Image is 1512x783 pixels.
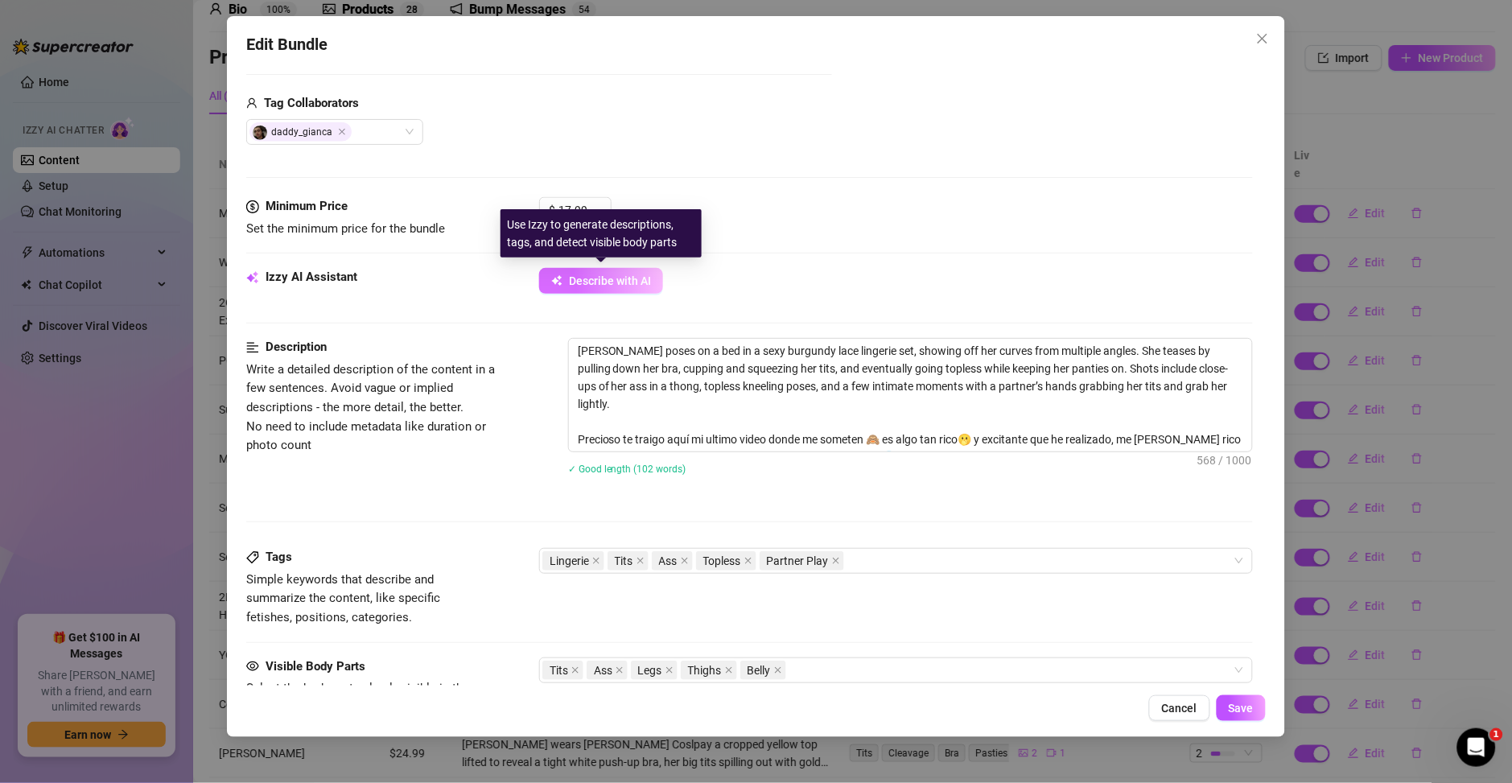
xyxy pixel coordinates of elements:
span: Partner Play [760,551,844,571]
span: user [246,94,257,113]
span: ✓ Good length (102 words) [568,464,686,475]
span: Simple keywords that describe and summarize the content, like specific fetishes, positions, categ... [246,572,440,624]
button: Save [1217,695,1266,721]
span: Cancel [1162,702,1197,715]
span: close [571,666,579,674]
strong: Tags [266,550,292,564]
span: close [616,666,624,674]
span: Ass [652,551,693,571]
span: Ass [587,661,628,680]
span: dollar [246,197,259,216]
span: Lingerie [542,551,604,571]
strong: Minimum Price [266,199,348,213]
span: Tits [550,661,568,679]
span: Tits [542,661,583,680]
button: Cancel [1149,695,1210,721]
span: 1 [1490,728,1503,741]
span: eye [246,660,259,673]
span: Topless [703,552,741,570]
span: close [832,557,840,565]
strong: Visible Body Parts [266,659,365,674]
span: Write a detailed description of the content in a few sentences. Avoid vague or implied descriptio... [246,362,495,452]
button: Close [1250,26,1275,52]
span: tag [246,551,259,564]
span: close [592,557,600,565]
span: Edit Bundle [246,32,328,57]
textarea: [PERSON_NAME] poses on a bed in a sexy burgundy lace lingerie set, showing off her curves from mu... [569,339,1252,451]
span: Thighs [681,661,737,680]
span: Close [338,128,346,136]
span: Save [1229,702,1254,715]
span: Belly [748,661,771,679]
span: Set the minimum price for the bundle [246,221,445,236]
strong: Description [266,340,327,354]
img: avatar.jpg [253,126,267,140]
span: close [725,666,733,674]
span: close [744,557,752,565]
span: Thighs [688,661,722,679]
span: Topless [696,551,756,571]
strong: Izzy AI Assistant [266,270,357,284]
span: Partner Play [767,552,829,570]
strong: Tag Collaborators [264,96,359,110]
span: align-left [246,338,259,357]
span: Lingerie [550,552,589,570]
span: Tits [608,551,649,571]
span: close [665,666,674,674]
span: close [774,666,782,674]
button: Describe with AI [539,268,663,294]
div: Use Izzy to generate descriptions, tags, and detect visible body parts [501,209,702,258]
span: close [681,557,689,565]
span: Belly [740,661,786,680]
span: daddy_gianca [249,122,352,142]
span: Ass [594,661,612,679]
span: close [1256,32,1269,45]
span: Legs [638,661,662,679]
span: Select the body parts clearly visible in the content. This helps [PERSON_NAME] AI suggest media a... [246,681,469,752]
span: Describe with AI [569,274,651,287]
span: Tits [615,552,633,570]
iframe: Intercom live chat [1457,728,1496,767]
span: Ass [659,552,678,570]
span: close [637,557,645,565]
span: Close [1250,32,1275,45]
span: Legs [631,661,678,680]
